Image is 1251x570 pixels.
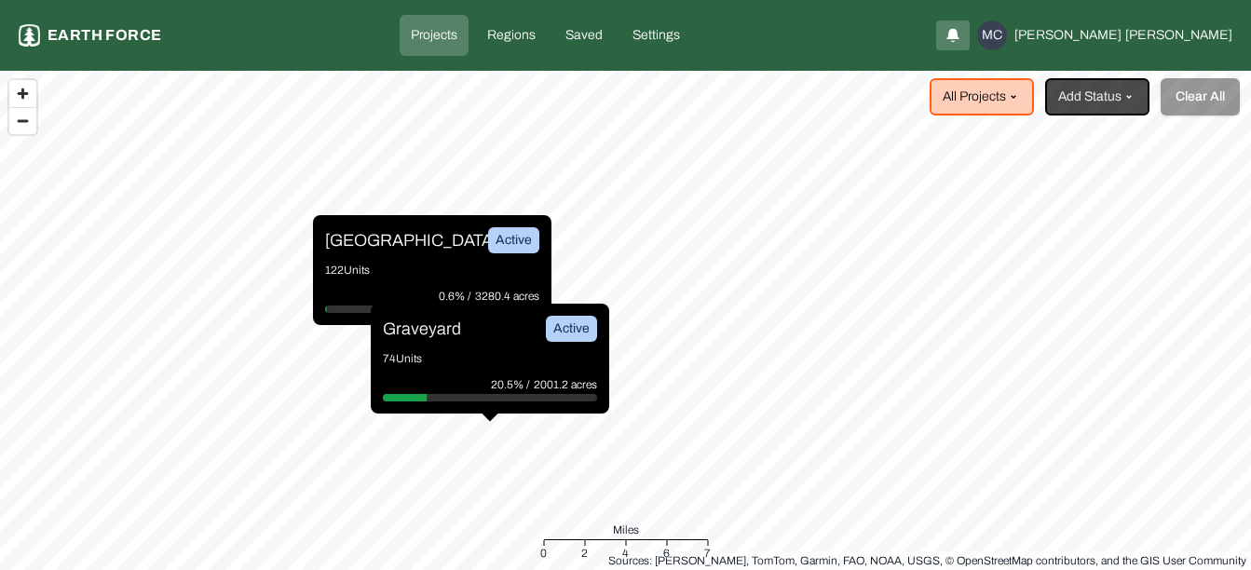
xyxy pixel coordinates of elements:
[325,261,539,279] p: 122 Units
[613,521,639,539] span: Miles
[1125,26,1232,45] span: [PERSON_NAME]
[475,287,539,305] p: 3280.4 acres
[383,349,597,368] p: 74 Units
[977,20,1007,50] div: MC
[411,26,457,45] p: Projects
[488,227,539,253] div: Active
[487,26,536,45] p: Regions
[622,544,629,563] div: 4
[540,544,547,563] div: 0
[565,26,603,45] p: Saved
[383,316,461,342] p: Graveyard
[476,15,547,56] a: Regions
[534,375,597,394] p: 2001.2 acres
[608,551,1246,570] div: Sources: [PERSON_NAME], TomTom, Garmin, FAO, NOAA, USGS, © OpenStreetMap contributors, and the GI...
[48,24,161,47] p: Earth force
[19,24,40,47] img: earthforce-logo-white-uG4MPadI.svg
[439,287,475,305] p: 0.6% /
[621,15,691,56] a: Settings
[325,227,465,253] p: [GEOGRAPHIC_DATA]
[581,544,588,563] div: 2
[9,80,36,107] button: Zoom in
[1014,26,1122,45] span: [PERSON_NAME]
[546,316,597,342] div: Active
[9,107,36,134] button: Zoom out
[1045,78,1149,115] button: Add Status
[1161,78,1240,115] button: Clear All
[491,375,534,394] p: 20.5% /
[400,15,469,56] a: Projects
[930,78,1034,115] button: All Projects
[663,544,670,563] div: 6
[977,20,1232,50] button: MC[PERSON_NAME][PERSON_NAME]
[632,26,680,45] p: Settings
[554,15,614,56] a: Saved
[704,544,711,563] div: 7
